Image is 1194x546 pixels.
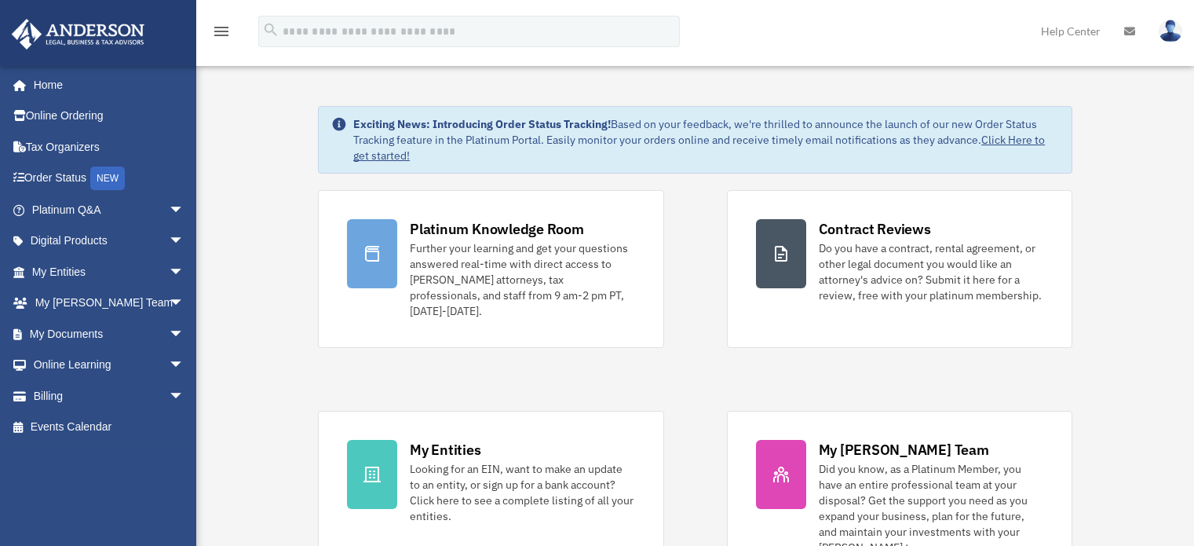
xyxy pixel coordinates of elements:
[11,350,208,381] a: Online Learningarrow_drop_down
[11,163,208,195] a: Order StatusNEW
[11,225,208,257] a: Digital Productsarrow_drop_down
[11,69,200,101] a: Home
[353,116,1059,163] div: Based on your feedback, we're thrilled to announce the launch of our new Order Status Tracking fe...
[90,167,125,190] div: NEW
[410,219,584,239] div: Platinum Knowledge Room
[819,240,1043,303] div: Do you have a contract, rental agreement, or other legal document you would like an attorney's ad...
[318,190,663,348] a: Platinum Knowledge Room Further your learning and get your questions answered real-time with dire...
[11,101,208,132] a: Online Ordering
[410,440,480,460] div: My Entities
[11,412,208,443] a: Events Calendar
[353,117,611,131] strong: Exciting News: Introducing Order Status Tracking!
[212,27,231,41] a: menu
[169,225,200,258] span: arrow_drop_down
[410,240,634,319] div: Further your learning and get your questions answered real-time with direct access to [PERSON_NAM...
[169,256,200,288] span: arrow_drop_down
[353,133,1045,163] a: Click Here to get started!
[11,380,208,412] a: Billingarrow_drop_down
[819,219,931,239] div: Contract Reviews
[410,461,634,524] div: Looking for an EIN, want to make an update to an entity, or sign up for a bank account? Click her...
[169,318,200,350] span: arrow_drop_down
[262,21,279,38] i: search
[7,19,149,49] img: Anderson Advisors Platinum Portal
[11,288,208,319] a: My [PERSON_NAME] Teamarrow_drop_down
[169,288,200,320] span: arrow_drop_down
[169,380,200,412] span: arrow_drop_down
[169,194,200,226] span: arrow_drop_down
[169,350,200,382] span: arrow_drop_down
[11,131,208,163] a: Tax Organizers
[11,194,208,225] a: Platinum Q&Aarrow_drop_down
[1159,20,1182,42] img: User Pic
[819,440,989,460] div: My [PERSON_NAME] Team
[727,190,1072,348] a: Contract Reviews Do you have a contract, rental agreement, or other legal document you would like...
[212,22,231,41] i: menu
[11,318,208,350] a: My Documentsarrow_drop_down
[11,256,208,288] a: My Entitiesarrow_drop_down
